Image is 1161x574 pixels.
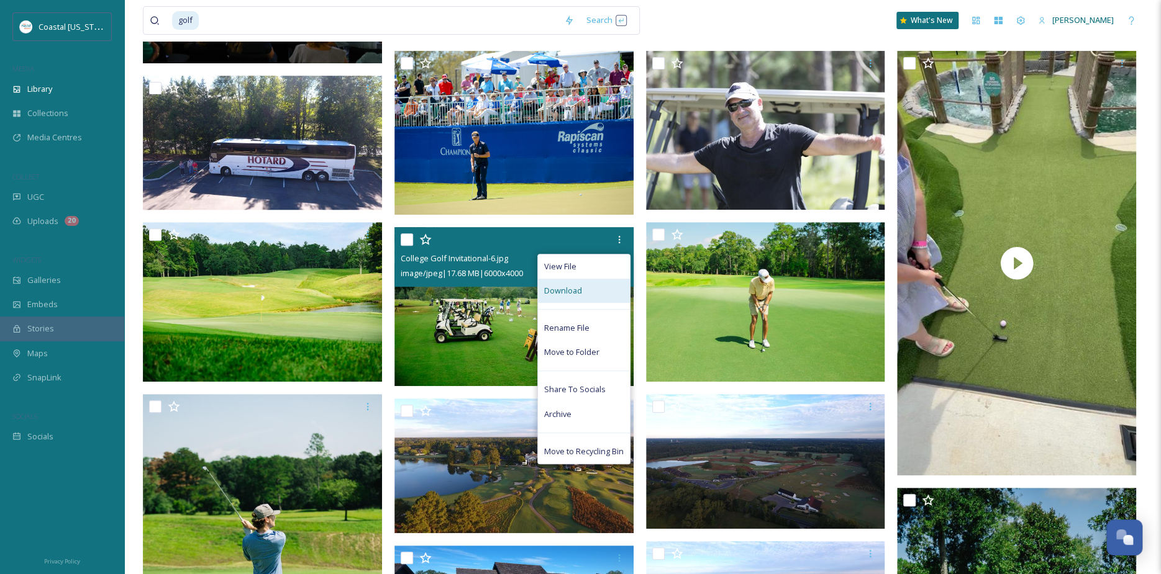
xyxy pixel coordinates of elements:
span: Media Centres [27,132,82,143]
div: 20 [65,216,79,226]
span: image/jpeg | 17.68 MB | 6000 x 4000 [401,267,523,279]
span: Move to Folder [544,346,599,358]
span: College Golf Invitational-6.jpg [401,253,508,264]
span: Privacy Policy [44,557,80,565]
span: View File [544,261,576,272]
span: Socials [27,431,53,442]
span: Coastal [US_STATE] [39,20,110,32]
span: Embeds [27,298,58,310]
span: Move to Recycling Bin [544,446,624,457]
span: SnapLink [27,372,61,383]
span: Archive [544,408,571,420]
span: SOCIALS [12,411,37,421]
img: College Golf Invitational-6.jpg [394,227,634,387]
span: golf [172,11,199,29]
span: Galleries [27,274,61,286]
span: COLLECT [12,172,39,181]
span: Maps [27,348,48,359]
img: Golf_OldWaverly_33.JPG [394,398,634,533]
span: Share To Socials [544,383,606,395]
span: Download [544,285,582,297]
span: Library [27,83,52,95]
a: [PERSON_NAME] [1032,8,1120,32]
span: WIDGETS [12,255,41,264]
img: College Golf Invitational-41.jpg [646,222,885,382]
span: MEDIA [12,64,34,73]
img: Golf_MossyOak_67.JPG [143,76,382,210]
span: Rename File [544,322,590,334]
span: [PERSON_NAME] [1052,14,1114,25]
div: Search [580,8,633,32]
span: UGC [27,191,44,203]
a: What's New [896,12,958,29]
img: Corona Premier Patio.png [394,51,634,215]
img: Golf65.JPG [646,51,885,210]
span: Uploads [27,215,58,227]
span: Collections [27,107,68,119]
img: download%20%281%29.jpeg [20,20,32,33]
img: Golf_MossyOak_11.JPG [646,394,885,529]
a: Privacy Policy [44,553,80,568]
img: thumbnail [897,51,1136,475]
span: Stories [27,323,54,334]
img: College Golf Invitational-23.jpg [143,222,382,382]
button: Open Chat [1106,519,1142,555]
